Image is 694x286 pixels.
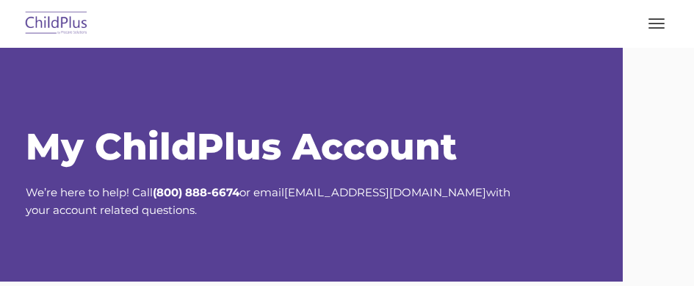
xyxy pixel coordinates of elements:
strong: 800) 888-6674 [156,185,239,199]
a: [EMAIL_ADDRESS][DOMAIN_NAME] [284,185,486,199]
span: My ChildPlus Account [26,124,457,169]
img: ChildPlus by Procare Solutions [22,7,91,41]
strong: ( [153,185,156,199]
span: We’re here to help! Call or email with your account related questions. [26,185,510,217]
